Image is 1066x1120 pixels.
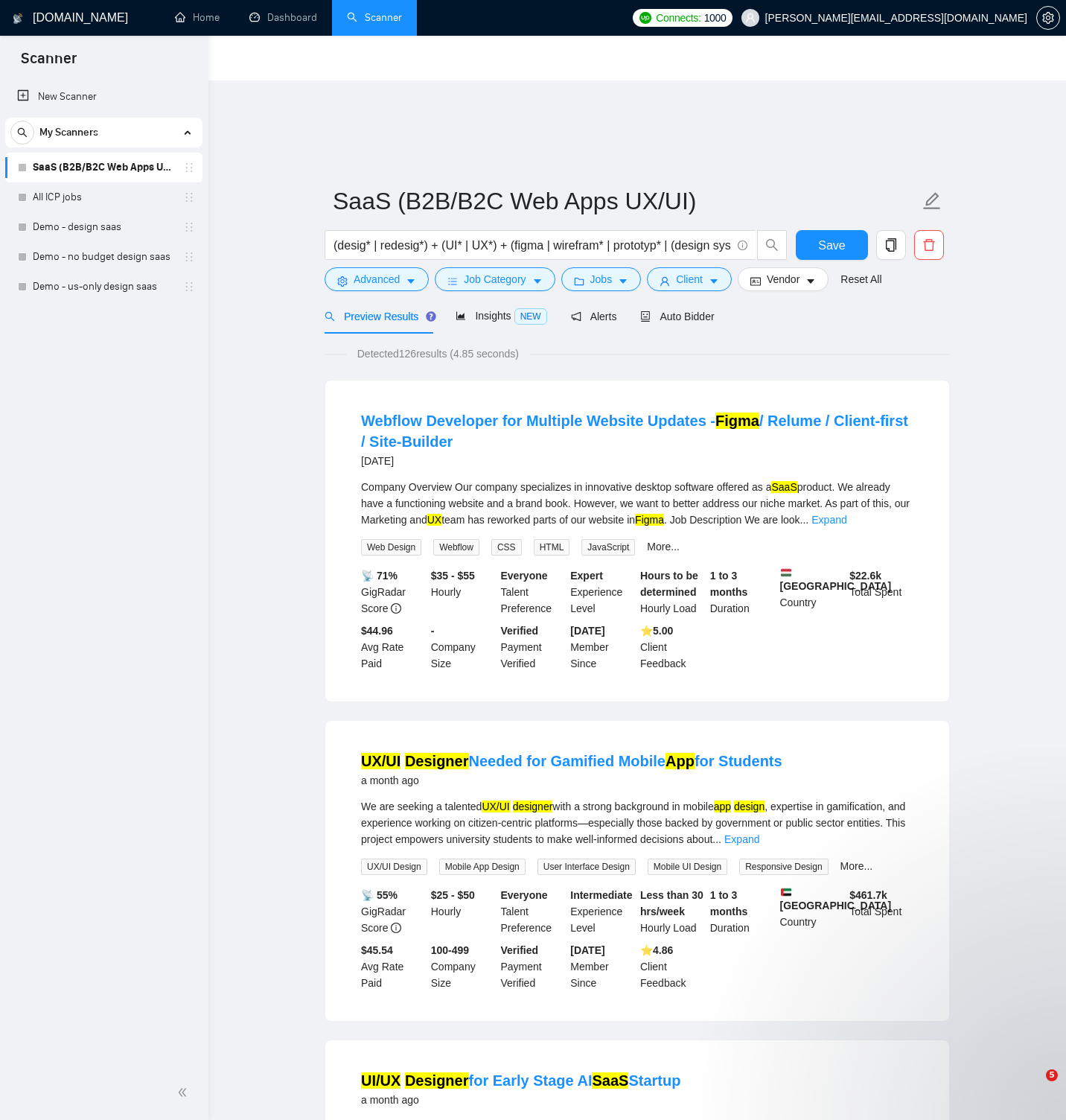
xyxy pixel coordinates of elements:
[325,267,429,291] button: settingAdvancedcaret-down
[739,859,828,875] span: Responsive Design
[39,118,98,147] span: My Scanners
[567,942,637,991] div: Member Since
[574,276,584,287] span: folder
[405,1072,469,1089] mark: Designer
[758,238,786,252] span: search
[361,859,427,875] span: UX/UI Design
[391,923,401,933] span: info-circle
[501,944,539,956] b: Verified
[800,514,809,526] span: ...
[33,182,174,212] a: All ICP jobs
[482,801,509,812] mark: UX/UI
[391,603,401,614] span: info-circle
[571,311,617,322] span: Alerts
[501,889,548,901] b: Everyone
[501,625,539,637] b: Verified
[33,153,174,182] a: SaaS (B2B/B2C Web Apps UX/UI)
[640,311,714,322] span: Auto Bidder
[635,514,664,526] mark: Figma
[914,230,944,260] button: delete
[498,623,568,672] div: Payment Verified
[637,623,707,672] div: Client Feedback
[581,539,635,556] span: JavaScript
[660,276,670,287] span: user
[637,887,707,936] div: Hourly Load
[431,944,469,956] b: 100-499
[428,887,498,936] div: Hourly
[428,567,498,617] div: Hourly
[710,889,748,917] b: 1 to 3 months
[767,271,799,287] span: Vendor
[805,276,816,287] span: caret-down
[709,276,719,287] span: caret-down
[33,242,174,272] a: Demo - no budget design saas
[333,182,919,220] input: Scanner name...
[464,271,526,287] span: Job Category
[750,276,761,287] span: idcard
[780,567,892,592] b: [GEOGRAPHIC_DATA]
[876,230,906,260] button: copy
[431,889,475,901] b: $25 - $50
[777,887,847,936] div: Country
[570,570,603,582] b: Expert
[724,833,759,845] a: Expand
[498,942,568,991] div: Payment Verified
[447,276,458,287] span: bars
[361,798,913,847] div: We are seeking a talented with a strong background in mobile , expertise in gamification, and exp...
[1046,1069,1058,1081] span: 5
[647,541,680,553] a: More...
[333,236,731,255] input: Search Freelance Jobs...
[325,311,335,322] span: search
[637,942,707,991] div: Client Feedback
[570,889,632,901] b: Intermediate
[361,771,782,789] div: a month ago
[567,623,637,672] div: Member Since
[922,191,942,211] span: edit
[177,1085,192,1100] span: double-left
[676,271,703,287] span: Client
[5,82,202,112] li: New Scanner
[640,889,703,917] b: Less than 30 hrs/week
[361,570,398,582] b: 📡 71%
[183,281,195,293] span: holder
[781,567,791,578] img: 🇭🇺
[637,567,707,617] div: Hourly Load
[513,801,553,812] mark: designer
[435,267,555,291] button: barsJob Categorycaret-down
[714,801,731,812] mark: app
[439,859,526,875] span: Mobile App Design
[354,271,400,287] span: Advanced
[570,944,604,956] b: [DATE]
[846,887,916,936] div: Total Spent
[358,567,428,617] div: GigRadar Score
[361,1072,400,1089] mark: UI/UX
[431,570,475,582] b: $35 - $55
[406,276,416,287] span: caret-down
[361,625,393,637] b: $44.96
[1015,1069,1051,1105] iframe: Intercom live chat
[707,567,777,617] div: Duration
[361,1072,680,1089] a: UI/UX Designerfor Early Stage AISaaSStartup
[849,889,887,901] b: $ 461.7k
[405,753,469,769] mark: Designer
[710,570,748,598] b: 1 to 3 months
[846,567,916,617] div: Total Spent
[640,570,698,598] b: Hours to be determined
[361,753,782,769] a: UX/UI DesignerNeeded for Gamified MobileAppfor Students
[666,753,695,769] mark: App
[707,887,777,936] div: Duration
[781,887,791,897] img: 🇦🇪
[361,1091,680,1109] div: a month ago
[337,276,348,287] span: setting
[361,452,913,470] div: [DATE]
[640,944,673,956] b: ⭐️ 4.86
[592,1072,628,1089] mark: SaaS
[780,887,892,911] b: [GEOGRAPHIC_DATA]
[915,238,943,252] span: delete
[11,127,33,138] span: search
[818,236,845,255] span: Save
[498,567,568,617] div: Talent Preference
[433,539,479,556] span: Webflow
[428,623,498,672] div: Company Size
[33,212,174,242] a: Demo - design saas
